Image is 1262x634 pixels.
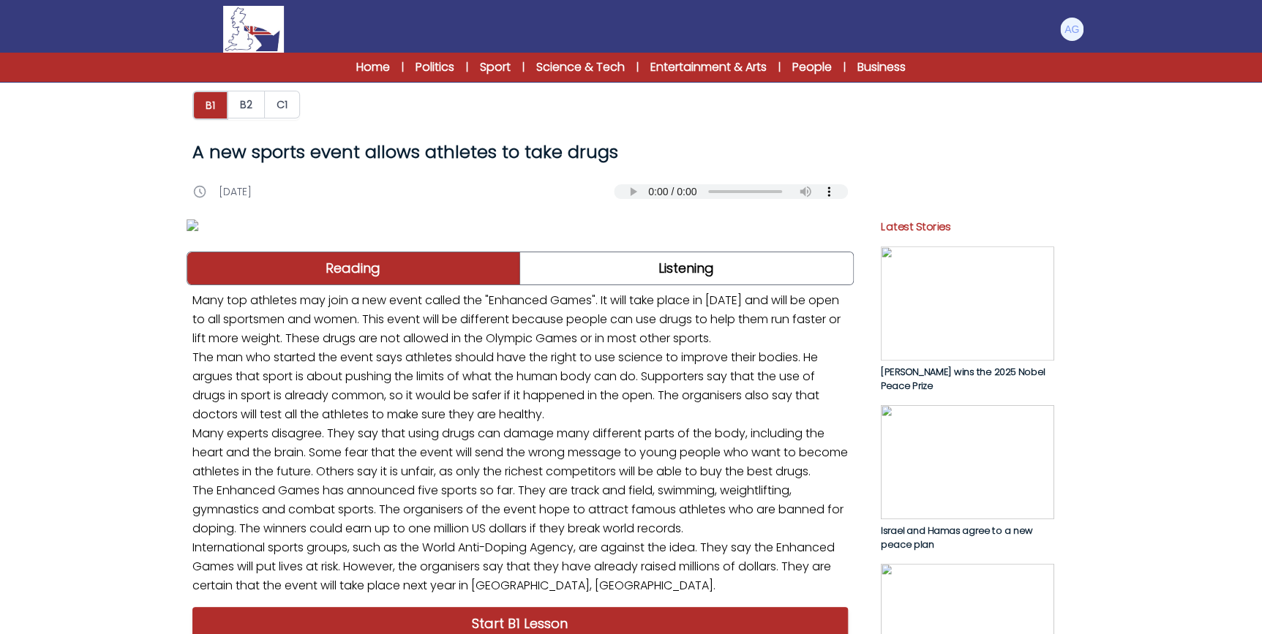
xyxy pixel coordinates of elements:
a: Reading [187,252,520,284]
a: [PERSON_NAME] wins the 2025 Nobel Peace Prize [880,246,1053,393]
h1: A new sports event allows athletes to take drugs [192,140,848,164]
img: XPE5YsvpB7HyFgQxZvsslZldjpQTZJyi8RJELuZG.jpg [187,219,854,231]
p: Latest Stories [880,219,1053,235]
span: Israel and Hamas agree to a new peace plan [880,524,1032,551]
span: | [844,60,846,75]
p: [DATE] [219,184,252,199]
a: Israel and Hamas agree to a new peace plan [880,405,1053,552]
button: C1 [264,91,300,118]
img: whaK1tFhqKTrH9GUf3FJnT2XoUITsRnAhUUVt4wx.jpg [880,246,1053,361]
span: | [402,60,404,75]
a: Entertainment & Arts [650,59,767,76]
a: Home [356,59,390,76]
span: | [636,60,639,75]
button: B1 [192,91,228,120]
a: B2 [228,91,265,120]
span: | [778,60,781,75]
a: Listening [520,252,853,284]
a: Logo [178,6,330,53]
img: 1Ay3EjyIyvlS7t8WTcUQznMKQwCaY4FSAq3Xsl3L.jpg [880,405,1053,519]
span: [PERSON_NAME] wins the 2025 Nobel Peace Prize [880,366,1044,393]
span: | [522,60,525,75]
a: Science & Tech [536,59,625,76]
span: | [466,60,468,75]
a: People [792,59,832,76]
button: B2 [228,91,265,118]
a: Politics [416,59,454,76]
img: Andrea Gaburro [1060,18,1083,41]
p: Many top athletes may join a new event called the "Enhanced Games". It will take place in [DATE] ... [187,285,854,601]
a: C1 [265,91,300,120]
img: Logo [223,6,283,53]
a: Business [857,59,906,76]
a: Sport [480,59,511,76]
audio: Your browser does not support the audio element. [614,184,848,199]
